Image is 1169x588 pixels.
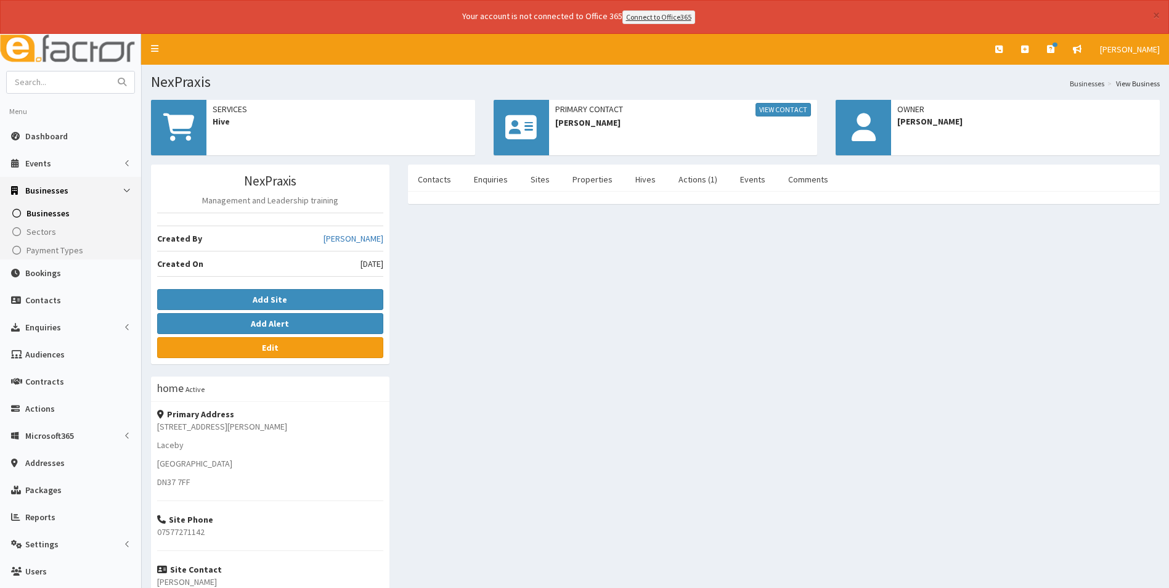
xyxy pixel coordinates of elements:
a: Actions (1) [669,166,727,192]
span: Bookings [25,267,61,279]
a: Sectors [3,223,141,241]
a: Properties [563,166,622,192]
p: [PERSON_NAME] [157,576,383,588]
span: Packages [25,484,62,496]
button: × [1153,9,1160,22]
span: Settings [25,539,59,550]
h3: home [157,383,184,394]
strong: Primary Address [157,409,234,420]
span: Dashboard [25,131,68,142]
b: Add Site [253,294,287,305]
span: Contacts [25,295,61,306]
span: Actions [25,403,55,414]
span: Contracts [25,376,64,387]
span: Businesses [26,208,70,219]
a: Businesses [1070,78,1104,89]
p: [STREET_ADDRESS][PERSON_NAME] [157,420,383,433]
span: Reports [25,512,55,523]
li: View Business [1104,78,1160,89]
a: Contacts [408,166,461,192]
b: Edit [262,342,279,353]
span: [PERSON_NAME] [555,116,812,129]
a: [PERSON_NAME] [1091,34,1169,65]
h1: NexPraxis [151,74,1160,90]
p: 07577271142 [157,526,383,538]
small: Active [185,385,205,394]
a: Connect to Office365 [622,10,695,24]
b: Add Alert [251,318,289,329]
span: Microsoft365 [25,430,74,441]
a: Sites [521,166,560,192]
a: Events [730,166,775,192]
p: Management and Leadership training [157,194,383,206]
p: DN37 7FF [157,476,383,488]
span: Addresses [25,457,65,468]
h3: NexPraxis [157,174,383,188]
strong: Site Contact [157,564,222,575]
span: Audiences [25,349,65,360]
span: Enquiries [25,322,61,333]
a: Enquiries [464,166,518,192]
span: Primary Contact [555,103,812,116]
span: Sectors [26,226,56,237]
b: Created On [157,258,203,269]
span: [DATE] [360,258,383,270]
span: Payment Types [26,245,83,256]
span: Services [213,103,469,115]
button: Add Alert [157,313,383,334]
a: View Contact [756,103,811,116]
div: Your account is not connected to Office 365 [218,10,939,24]
span: Hive [213,115,469,128]
strong: Site Phone [157,514,213,525]
span: [PERSON_NAME] [897,115,1154,128]
a: Hives [625,166,666,192]
a: Payment Types [3,241,141,259]
a: Edit [157,337,383,358]
span: [PERSON_NAME] [1100,44,1160,55]
span: Users [25,566,47,577]
a: Comments [778,166,838,192]
p: [GEOGRAPHIC_DATA] [157,457,383,470]
p: Laceby [157,439,383,451]
b: Created By [157,233,202,244]
input: Search... [7,71,110,93]
span: Businesses [25,185,68,196]
a: [PERSON_NAME] [324,232,383,245]
a: Businesses [3,204,141,223]
span: Events [25,158,51,169]
span: Owner [897,103,1154,115]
